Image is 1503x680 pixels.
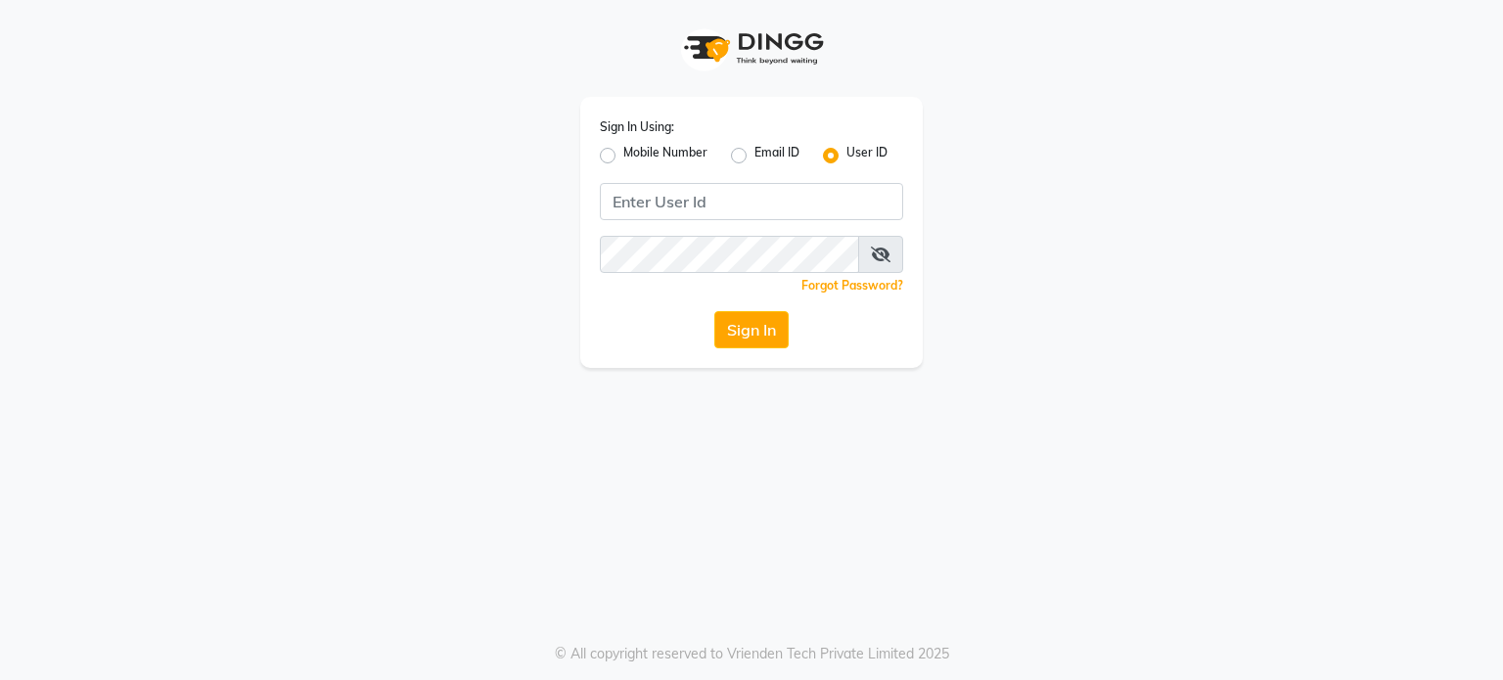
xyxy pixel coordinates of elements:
[714,311,789,348] button: Sign In
[600,236,859,273] input: Username
[623,144,707,167] label: Mobile Number
[673,20,830,77] img: logo1.svg
[846,144,888,167] label: User ID
[754,144,799,167] label: Email ID
[600,118,674,136] label: Sign In Using:
[600,183,903,220] input: Username
[801,278,903,293] a: Forgot Password?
